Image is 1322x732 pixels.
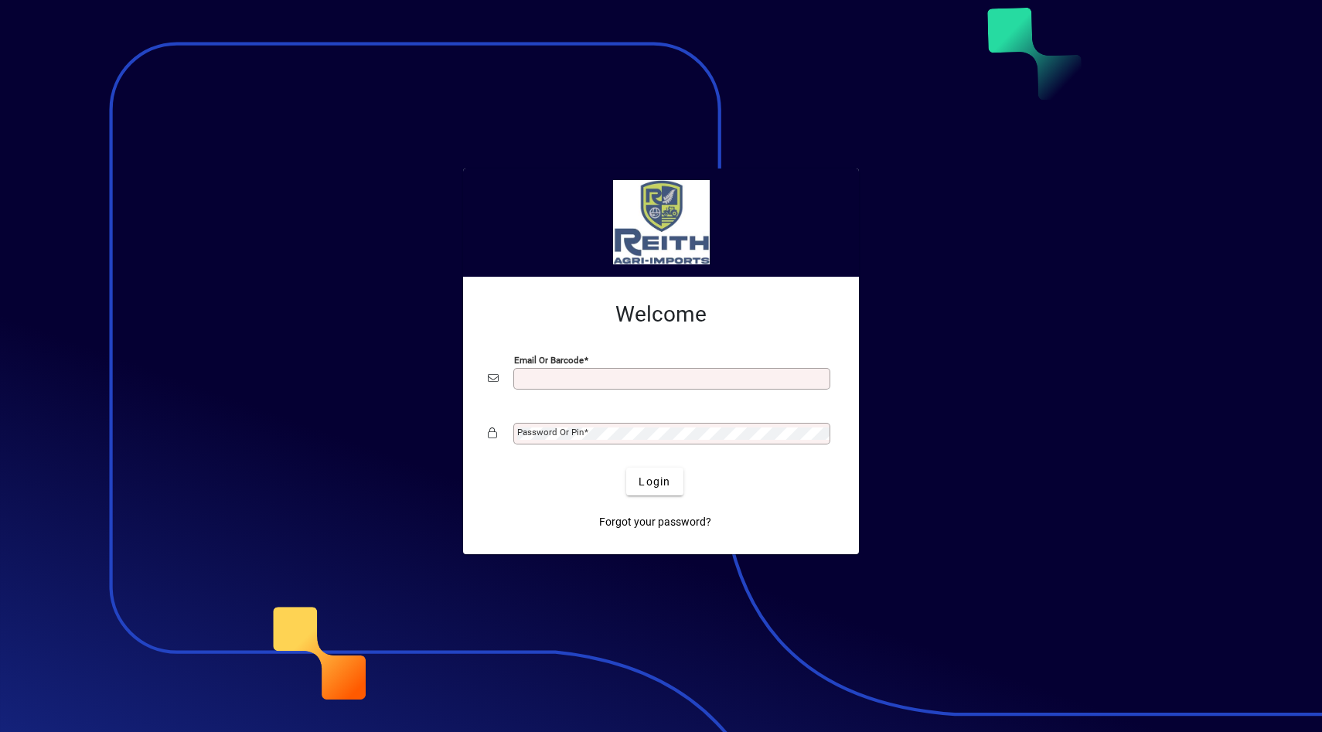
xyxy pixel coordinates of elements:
span: Forgot your password? [599,514,711,530]
span: Login [639,474,670,490]
mat-label: Password or Pin [517,427,584,437]
a: Forgot your password? [593,508,717,536]
button: Login [626,468,683,495]
mat-label: Email or Barcode [514,355,584,366]
h2: Welcome [488,301,834,328]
